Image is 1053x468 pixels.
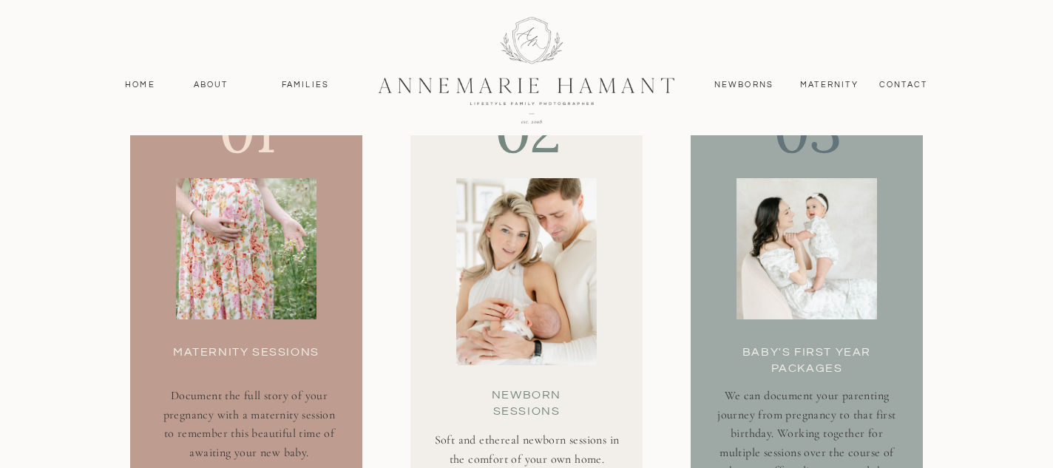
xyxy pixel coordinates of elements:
p: Document the full story of your pregnancy with a maternity session to remember this beautiful tim... [160,387,338,466]
a: MAternity [800,78,857,92]
a: contact [871,78,935,92]
p: 01 [174,95,319,167]
a: About [189,78,232,92]
a: Baby's First Year Packages [723,344,890,373]
a: Maternity Sessions [169,344,324,373]
a: Newborns [708,78,779,92]
p: 03 [738,95,876,161]
p: 02 [450,95,604,166]
a: Newborn Sessions [469,387,584,416]
a: Families [272,78,339,92]
a: Home [118,78,162,92]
